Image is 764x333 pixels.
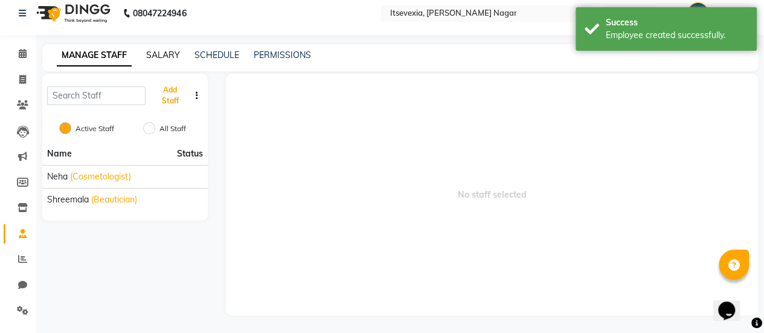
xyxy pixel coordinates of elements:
img: Admin [687,2,708,24]
a: PERMISSIONS [254,50,311,60]
label: Active Staff [75,123,114,134]
span: (Cosmetologist) [70,170,131,183]
label: All Staff [159,123,186,134]
a: SALARY [146,50,180,60]
iframe: chat widget [713,285,752,321]
a: MANAGE STAFF [57,45,132,66]
span: Neha [47,170,68,183]
button: Add Staff [150,80,189,111]
span: Name [47,148,72,159]
span: Shreemala [47,193,89,206]
span: No staff selected [226,74,758,315]
span: Status [177,147,203,160]
span: (Beautician) [91,193,137,206]
a: SCHEDULE [194,50,239,60]
div: Success [606,16,748,29]
div: Employee created successfully. [606,29,748,42]
input: Search Staff [47,86,146,105]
